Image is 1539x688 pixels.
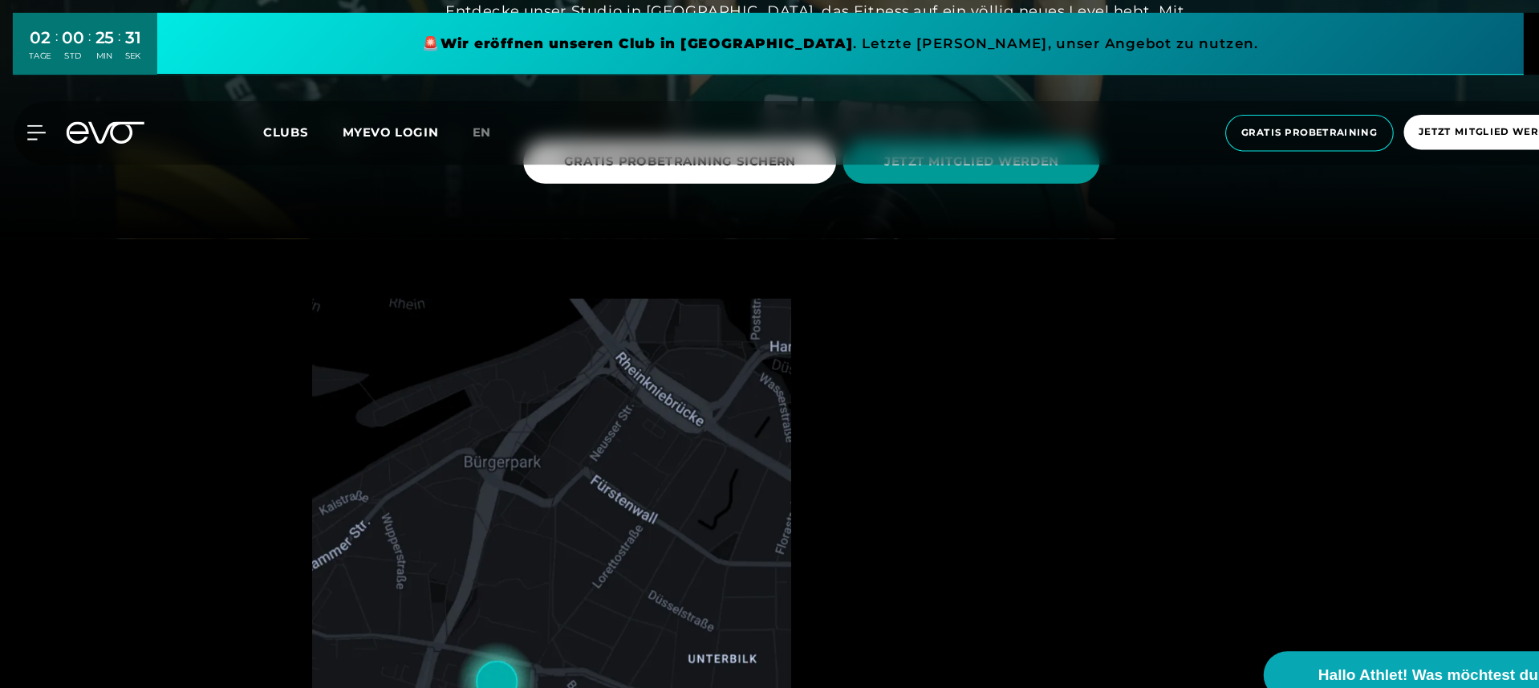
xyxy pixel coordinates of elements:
[1340,118,1475,132] span: Jetzt Mitglied werden
[59,47,79,59] div: STD
[27,47,48,59] div: TAGE
[1321,108,1494,143] a: Jetzt Mitglied werden
[118,47,133,59] div: SEK
[59,24,79,47] div: 00
[249,118,291,132] span: Clubs
[27,24,48,47] div: 02
[323,118,414,132] a: MYEVO LOGIN
[1152,108,1321,143] a: Gratis Probetraining
[249,117,323,132] a: Clubs
[118,24,133,47] div: 31
[1464,35,1503,49] span: CLOSE
[1193,615,1507,660] button: Hallo Athlet! Was möchtest du tun?
[90,24,108,47] div: 25
[1172,119,1301,132] span: Gratis Probetraining
[83,26,86,68] div: :
[446,116,483,135] a: en
[52,26,55,68] div: :
[1439,12,1527,71] button: CLOSE
[1245,627,1488,649] span: Hallo Athlet! Was möchtest du tun?
[446,118,464,132] span: en
[90,47,108,59] div: MIN
[112,26,114,68] div: :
